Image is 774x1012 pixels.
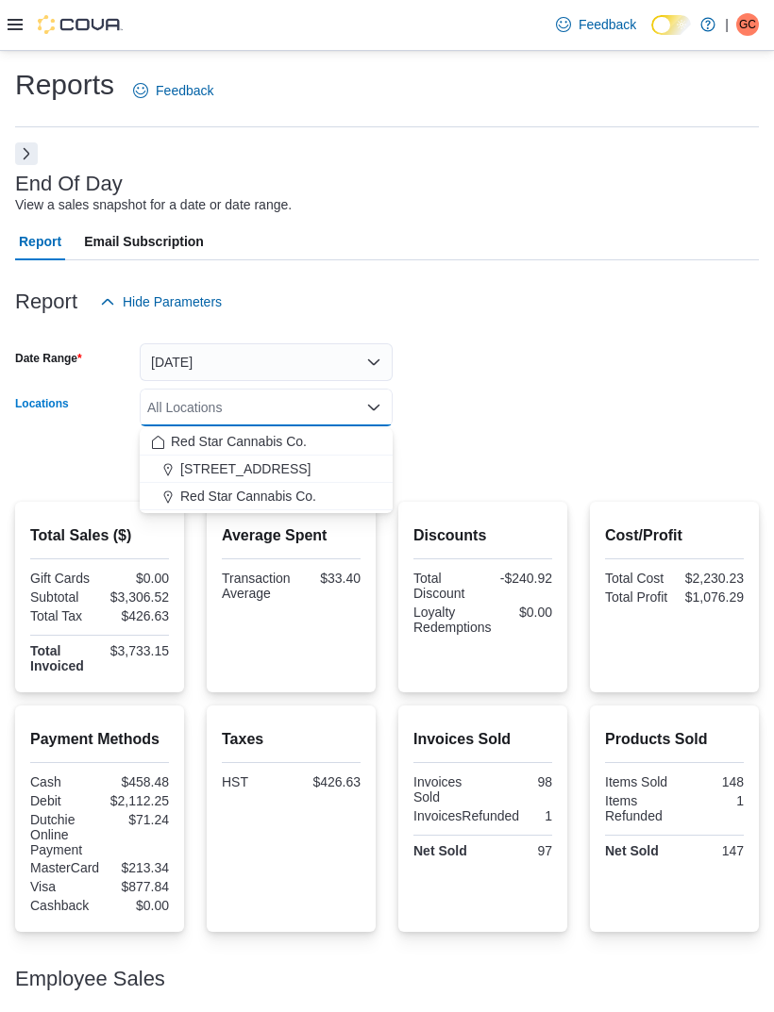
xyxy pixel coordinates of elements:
[30,793,96,808] div: Debit
[579,15,636,34] span: Feedback
[19,223,61,260] span: Report
[126,72,221,109] a: Feedback
[30,860,99,875] div: MasterCard
[30,589,96,605] div: Subtotal
[104,643,170,658] div: $3,733.15
[104,879,170,894] div: $877.84
[413,774,480,805] div: Invoices Sold
[140,428,393,510] div: Choose from the following options
[104,793,170,808] div: $2,112.25
[30,728,169,751] h2: Payment Methods
[413,808,519,823] div: InvoicesRefunded
[93,283,229,321] button: Hide Parameters
[30,898,96,913] div: Cashback
[15,173,123,195] h3: End Of Day
[171,432,307,451] span: Red Star Cannabis Co.
[104,571,170,586] div: $0.00
[222,774,288,789] div: HST
[30,774,96,789] div: Cash
[15,290,77,313] h3: Report
[679,589,745,605] div: $1,076.29
[84,223,204,260] span: Email Subscription
[605,793,671,823] div: Items Refunded
[30,879,96,894] div: Visa
[222,728,361,751] h2: Taxes
[38,15,123,34] img: Cova
[140,483,393,510] button: Red Star Cannabis Co.
[366,400,381,415] button: Close list of options
[487,571,553,586] div: -$240.92
[180,459,311,478] span: [STREET_ADDRESS]
[413,605,492,635] div: Loyalty Redemptions
[15,351,82,366] label: Date Range
[527,808,552,823] div: 1
[140,456,393,483] button: [STREET_ADDRESS]
[123,292,222,311] span: Hide Parameters
[499,605,553,620] div: $0.00
[30,643,84,673] strong: Total Invoiced
[104,898,170,913] div: $0.00
[413,843,467,858] strong: Net Sold
[605,728,744,751] h2: Products Sold
[15,195,292,215] div: View a sales snapshot for a date or date range.
[487,843,553,858] div: 97
[15,968,165,990] h3: Employee Sales
[156,81,213,100] span: Feedback
[15,396,69,411] label: Locations
[104,812,170,827] div: $71.24
[15,142,38,165] button: Next
[605,524,744,547] h2: Cost/Profit
[222,571,291,601] div: Transaction Average
[413,728,552,751] h2: Invoices Sold
[679,571,745,586] div: $2,230.23
[15,66,114,104] h1: Reports
[725,13,729,36] p: |
[140,343,393,381] button: [DATE]
[605,774,671,789] div: Items Sold
[605,843,659,858] strong: Net Sold
[104,589,170,605] div: $3,306.52
[295,774,362,789] div: $426.63
[651,35,652,36] span: Dark Mode
[30,571,96,586] div: Gift Cards
[104,774,170,789] div: $458.48
[605,589,671,605] div: Total Profit
[679,774,745,789] div: 148
[104,608,170,623] div: $426.63
[107,860,169,875] div: $213.34
[222,524,361,547] h2: Average Spent
[679,843,745,858] div: 147
[679,793,745,808] div: 1
[651,15,691,35] input: Dark Mode
[413,524,552,547] h2: Discounts
[548,6,644,43] a: Feedback
[413,571,480,601] div: Total Discount
[736,13,759,36] div: Gianfranco Catalano
[605,571,671,586] div: Total Cost
[298,571,361,586] div: $33.40
[180,487,316,506] span: Red Star Cannabis Co.
[30,524,169,547] h2: Total Sales ($)
[739,13,756,36] span: GC
[30,608,96,623] div: Total Tax
[140,428,393,456] button: Red Star Cannabis Co.
[30,812,96,857] div: Dutchie Online Payment
[487,774,553,789] div: 98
